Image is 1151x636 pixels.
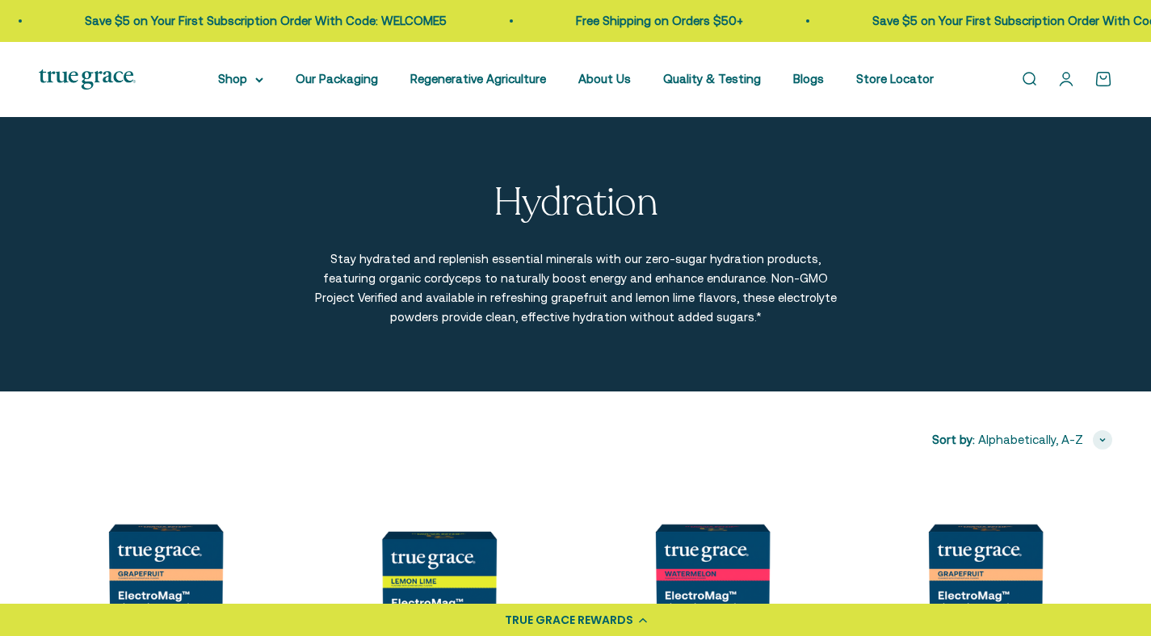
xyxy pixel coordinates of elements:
[218,69,263,89] summary: Shop
[978,430,1083,450] span: Alphabetically, A-Z
[932,430,975,450] span: Sort by:
[663,72,761,86] a: Quality & Testing
[578,72,631,86] a: About Us
[793,72,824,86] a: Blogs
[573,14,741,27] a: Free Shipping on Orders $50+
[296,72,378,86] a: Our Packaging
[494,182,658,224] p: Hydration
[410,72,546,86] a: Regenerative Agriculture
[856,72,934,86] a: Store Locator
[978,430,1112,450] button: Alphabetically, A-Z
[313,249,838,327] p: Stay hydrated and replenish essential minerals with our zero-sugar hydration products, featuring ...
[505,612,633,629] div: TRUE GRACE REWARDS
[82,11,444,31] p: Save $5 on Your First Subscription Order With Code: WELCOME5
